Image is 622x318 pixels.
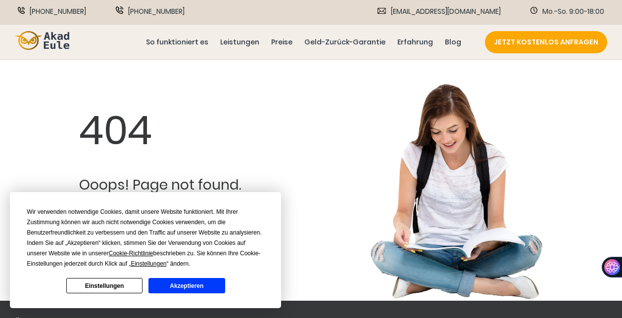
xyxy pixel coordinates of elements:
span: [PHONE_NUMBER] [30,6,86,17]
button: Akzeptieren [148,278,225,293]
a: Blog [443,37,463,48]
a: JETZT KOSTENLOS ANFRAGEN [485,31,607,53]
img: Email [378,8,386,14]
span: [PHONE_NUMBER] [128,6,185,17]
div: 404 [79,101,241,160]
img: Schedule [530,7,537,14]
a: Leistungen [218,37,261,48]
img: Phone [18,7,25,14]
img: WhatsApp [116,6,123,14]
a: Email [EMAIL_ADDRESS][DOMAIN_NAME] [378,6,501,17]
div: Wir verwenden notwendige Cookies, damit unsere Website funktioniert. Mit Ihrer Zustimmung können ... [27,207,264,269]
div: Cookie Consent Prompt [10,192,281,308]
p: Ooops! Page not found. [79,175,241,196]
span: Cookie-Richtlinie [109,250,153,257]
img: logo [15,31,69,50]
a: Phone [PHONE_NUMBER] [18,6,86,17]
a: Preise [269,37,294,48]
span: [EMAIL_ADDRESS][DOMAIN_NAME] [391,6,501,17]
a: So funktioniert es [144,37,210,48]
a: Geld-Zurück-Garantie [302,37,387,48]
span: Mo.-So. 9:00-18:00 [542,6,604,17]
span: Einstellungen [131,260,166,267]
button: Einstellungen [66,278,143,293]
a: Erfahrung [395,37,435,48]
a: WhatsApp [PHONE_NUMBER] [116,6,185,17]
